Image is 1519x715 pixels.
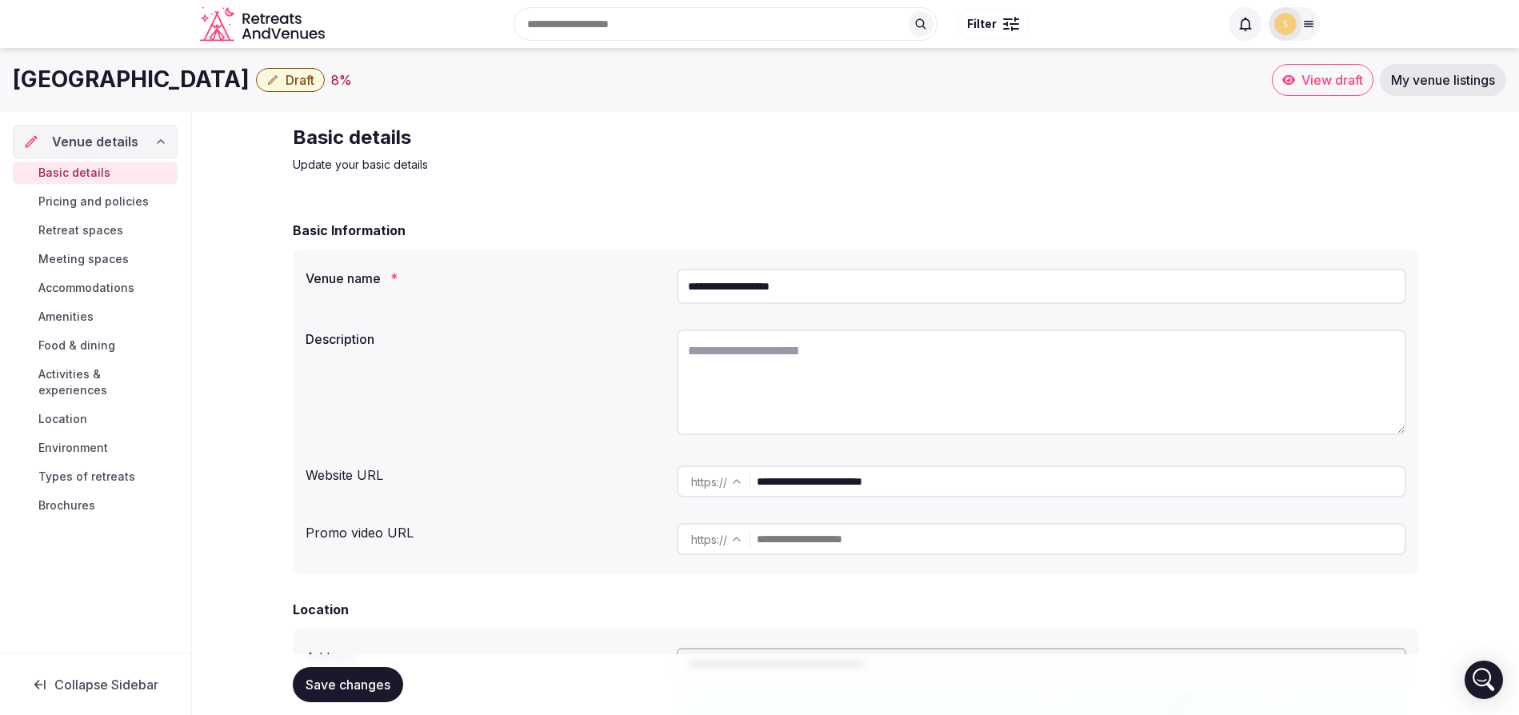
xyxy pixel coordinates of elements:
[38,280,134,296] span: Accommodations
[38,469,135,485] span: Types of retreats
[306,459,664,485] div: Website URL
[13,494,178,517] a: Brochures
[306,333,664,346] label: Description
[38,440,108,456] span: Environment
[1380,64,1506,96] a: My venue listings
[38,194,149,210] span: Pricing and policies
[286,72,314,88] span: Draft
[1465,661,1503,699] div: Open Intercom Messenger
[13,64,250,95] h1: [GEOGRAPHIC_DATA]
[13,277,178,299] a: Accommodations
[38,497,95,513] span: Brochures
[13,667,178,702] button: Collapse Sidebar
[256,68,325,92] button: Draft
[957,9,1029,39] button: Filter
[13,363,178,401] a: Activities & experiences
[13,306,178,328] a: Amenities
[38,165,110,181] span: Basic details
[38,222,123,238] span: Retreat spaces
[13,408,178,430] a: Location
[293,157,830,173] p: Update your basic details
[293,221,406,240] h2: Basic Information
[13,465,178,488] a: Types of retreats
[38,338,115,354] span: Food & dining
[38,309,94,325] span: Amenities
[1272,64,1373,96] a: View draft
[306,641,664,667] div: Address
[331,70,352,90] div: 8 %
[54,677,158,693] span: Collapse Sidebar
[293,125,830,150] h2: Basic details
[200,6,328,42] svg: Retreats and Venues company logo
[38,366,171,398] span: Activities & experiences
[306,677,390,693] span: Save changes
[13,219,178,242] a: Retreat spaces
[38,411,87,427] span: Location
[1391,72,1495,88] span: My venue listings
[306,517,664,542] div: Promo video URL
[306,272,664,285] label: Venue name
[331,70,352,90] button: 8%
[38,251,129,267] span: Meeting spaces
[1274,13,1297,35] img: stay-5760
[13,190,178,213] a: Pricing and policies
[1301,72,1363,88] span: View draft
[967,16,997,32] span: Filter
[52,132,138,151] span: Venue details
[13,162,178,184] a: Basic details
[13,248,178,270] a: Meeting spaces
[293,667,403,702] button: Save changes
[13,437,178,459] a: Environment
[13,334,178,357] a: Food & dining
[200,6,328,42] a: Visit the homepage
[293,600,349,619] h2: Location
